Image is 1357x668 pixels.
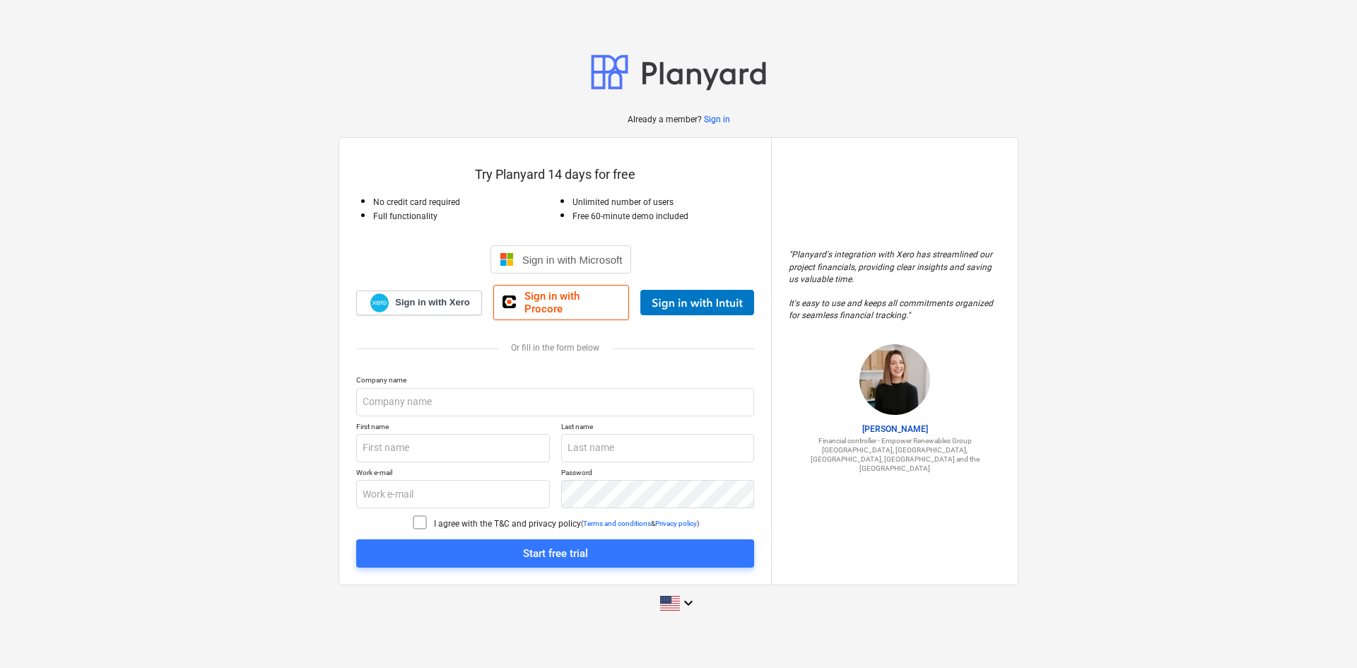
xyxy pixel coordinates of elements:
[356,468,550,480] p: Work e-mail
[524,290,620,315] span: Sign in with Procore
[583,520,651,527] a: Terms and conditions
[356,291,482,315] a: Sign in with Xero
[434,518,581,530] p: I agree with the T&C and privacy policy
[628,114,704,126] p: Already a member?
[356,539,754,568] button: Start free trial
[493,285,629,320] a: Sign in with Procore
[655,520,697,527] a: Privacy policy
[500,252,514,266] img: Microsoft logo
[356,375,754,387] p: Company name
[523,544,588,563] div: Start free trial
[789,249,1001,322] p: " Planyard's integration with Xero has streamlined our project financials, providing clear insigh...
[789,423,1001,435] p: [PERSON_NAME]
[859,344,930,415] img: Sharon Brown
[370,293,389,312] img: Xero logo
[356,343,754,353] div: Or fill in the form below
[356,166,754,183] p: Try Planyard 14 days for free
[704,114,730,126] a: Sign in
[680,594,697,611] i: keyboard_arrow_down
[373,211,556,223] p: Full functionality
[789,436,1001,445] p: Financial controller - Empower Renewables Group
[572,197,755,209] p: Unlimited number of users
[561,422,755,434] p: Last name
[373,197,556,209] p: No credit card required
[522,254,623,266] span: Sign in with Microsoft
[395,296,469,309] span: Sign in with Xero
[581,519,699,528] p: ( & )
[789,445,1001,474] p: [GEOGRAPHIC_DATA], [GEOGRAPHIC_DATA], [GEOGRAPHIC_DATA], [GEOGRAPHIC_DATA] and the [GEOGRAPHIC_DATA]
[356,422,550,434] p: First name
[356,434,550,462] input: First name
[561,468,755,480] p: Password
[572,211,755,223] p: Free 60-minute demo included
[356,480,550,508] input: Work e-mail
[356,388,754,416] input: Company name
[561,434,755,462] input: Last name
